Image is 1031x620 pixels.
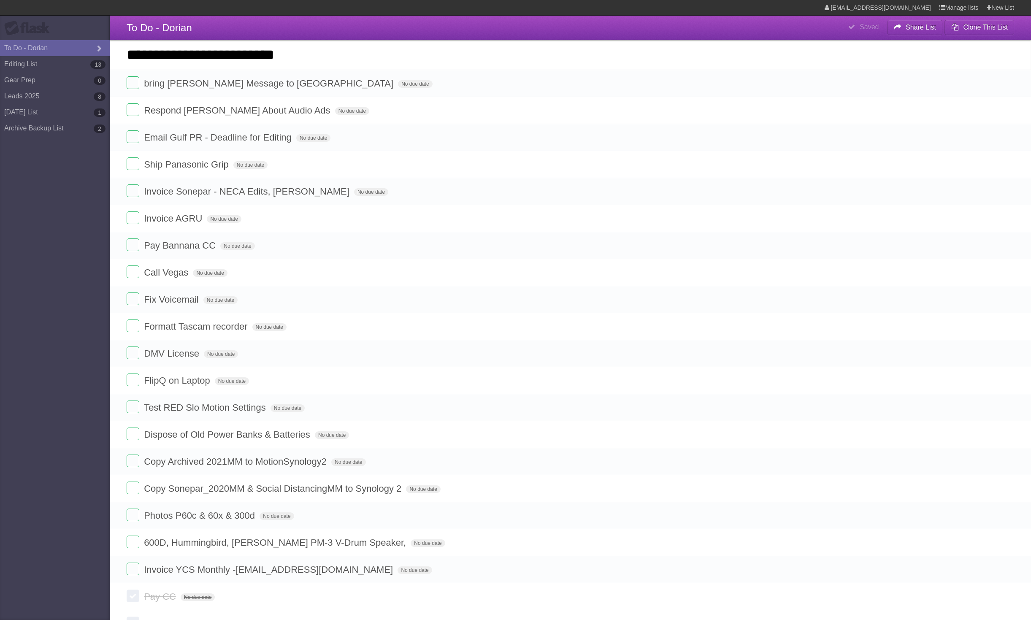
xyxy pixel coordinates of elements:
span: No due date [271,404,305,412]
label: Done [127,509,139,521]
label: Done [127,211,139,224]
span: To Do - Dorian [127,22,192,33]
label: Done [127,455,139,467]
span: No due date [220,242,254,250]
span: No due date [207,215,241,223]
span: No due date [315,431,349,439]
span: No due date [252,323,287,331]
label: Done [127,157,139,170]
label: Done [127,482,139,494]
span: Fix Voicemail [144,294,201,305]
span: 600D, Hummingbird, [PERSON_NAME] PM-3 V-Drum Speaker, [144,537,408,548]
span: No due date [398,80,432,88]
span: bring [PERSON_NAME] Message to [GEOGRAPHIC_DATA] [144,78,395,89]
label: Done [127,401,139,413]
span: No due date [354,188,388,196]
span: Test RED Slo Motion Settings [144,402,268,413]
label: Done [127,347,139,359]
b: 2 [94,125,106,133]
div: Flask [4,21,55,36]
span: Call Vegas [144,267,190,278]
button: Clone This List [944,20,1014,35]
b: 8 [94,92,106,101]
span: Email Gulf PR - Deadline for Editing [144,132,294,143]
span: No due date [398,566,432,574]
label: Done [127,238,139,251]
span: Invoice YCS Monthly - [EMAIL_ADDRESS][DOMAIN_NAME] [144,564,395,575]
label: Done [127,428,139,440]
span: No due date [406,485,440,493]
span: No due date [296,134,330,142]
b: 0 [94,76,106,85]
span: No due date [193,269,227,277]
label: Done [127,292,139,305]
span: Invoice Sonepar - NECA Edits, [PERSON_NAME] [144,186,352,197]
span: No due date [181,593,215,601]
span: Pay Bannana CC [144,240,218,251]
button: Share List [887,20,943,35]
label: Done [127,319,139,332]
label: Done [127,590,139,602]
span: Invoice AGRU [144,213,204,224]
span: No due date [204,350,238,358]
span: No due date [411,539,445,547]
label: Done [127,265,139,278]
b: 1 [94,108,106,117]
b: Share List [906,24,936,31]
b: Saved [860,23,879,30]
span: No due date [260,512,294,520]
span: No due date [233,161,268,169]
label: Done [127,130,139,143]
label: Done [127,76,139,89]
span: Dispose of Old Power Banks & Batteries [144,429,312,440]
span: No due date [335,107,369,115]
span: Formatt Tascam recorder [144,321,249,332]
span: Pay CC [144,591,178,602]
label: Done [127,536,139,548]
span: Copy Sonepar_2020MM & Social DistancingMM to Synology 2 [144,483,403,494]
span: Photos P60c & 60x & 300d [144,510,257,521]
b: 13 [90,60,106,69]
span: No due date [203,296,238,304]
label: Done [127,184,139,197]
span: Copy Archived 2021MM to MotionSynology2 [144,456,329,467]
span: Ship Panasonic Grip [144,159,231,170]
span: No due date [331,458,365,466]
b: Clone This List [963,24,1008,31]
label: Done [127,103,139,116]
span: FlipQ on Laptop [144,375,212,386]
span: DMV License [144,348,201,359]
span: No due date [215,377,249,385]
span: Respond [PERSON_NAME] About Audio Ads [144,105,332,116]
label: Done [127,563,139,575]
label: Done [127,374,139,386]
